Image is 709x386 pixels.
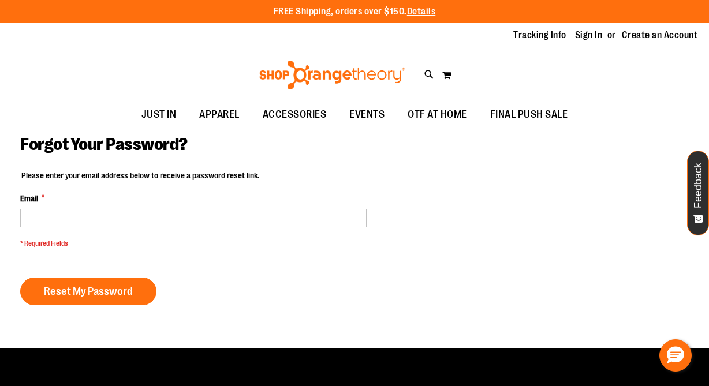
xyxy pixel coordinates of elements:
[338,102,396,128] a: EVENTS
[130,102,188,128] a: JUST IN
[575,29,603,42] a: Sign In
[479,102,580,128] a: FINAL PUSH SALE
[693,163,704,208] span: Feedback
[263,102,327,128] span: ACCESSORIES
[407,6,436,17] a: Details
[274,5,436,18] p: FREE Shipping, orders over $150.
[188,102,251,128] a: APPAREL
[513,29,566,42] a: Tracking Info
[490,102,568,128] span: FINAL PUSH SALE
[199,102,240,128] span: APPAREL
[20,239,367,249] span: * Required Fields
[20,170,260,181] legend: Please enter your email address below to receive a password reset link.
[349,102,385,128] span: EVENTS
[687,151,709,235] button: Feedback - Show survey
[20,278,156,305] button: Reset My Password
[141,102,177,128] span: JUST IN
[408,102,467,128] span: OTF AT HOME
[622,29,698,42] a: Create an Account
[251,102,338,128] a: ACCESSORIES
[20,134,188,154] span: Forgot Your Password?
[44,285,133,298] span: Reset My Password
[396,102,479,128] a: OTF AT HOME
[659,339,692,372] button: Hello, have a question? Let’s chat.
[20,193,38,204] span: Email
[258,61,407,89] img: Shop Orangetheory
